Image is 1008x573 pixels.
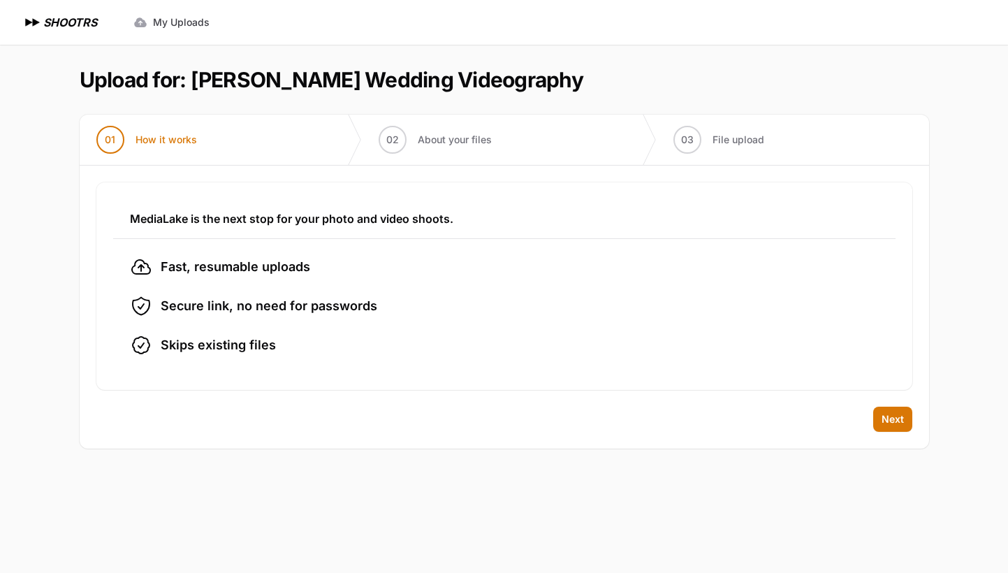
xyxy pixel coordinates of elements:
button: 03 File upload [657,115,781,165]
h1: Upload for: [PERSON_NAME] Wedding Videography [80,67,583,92]
span: Next [882,412,904,426]
span: Fast, resumable uploads [161,257,310,277]
button: 01 How it works [80,115,214,165]
a: SHOOTRS SHOOTRS [22,14,97,31]
span: Skips existing files [161,335,276,355]
a: My Uploads [125,10,218,35]
span: 03 [681,133,694,147]
span: File upload [713,133,764,147]
h1: SHOOTRS [43,14,97,31]
span: Secure link, no need for passwords [161,296,377,316]
span: About your files [418,133,492,147]
span: How it works [136,133,197,147]
button: Next [873,407,912,432]
button: 02 About your files [362,115,509,165]
h3: MediaLake is the next stop for your photo and video shoots. [130,210,879,227]
span: 01 [105,133,115,147]
img: SHOOTRS [22,14,43,31]
span: My Uploads [153,15,210,29]
span: 02 [386,133,399,147]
